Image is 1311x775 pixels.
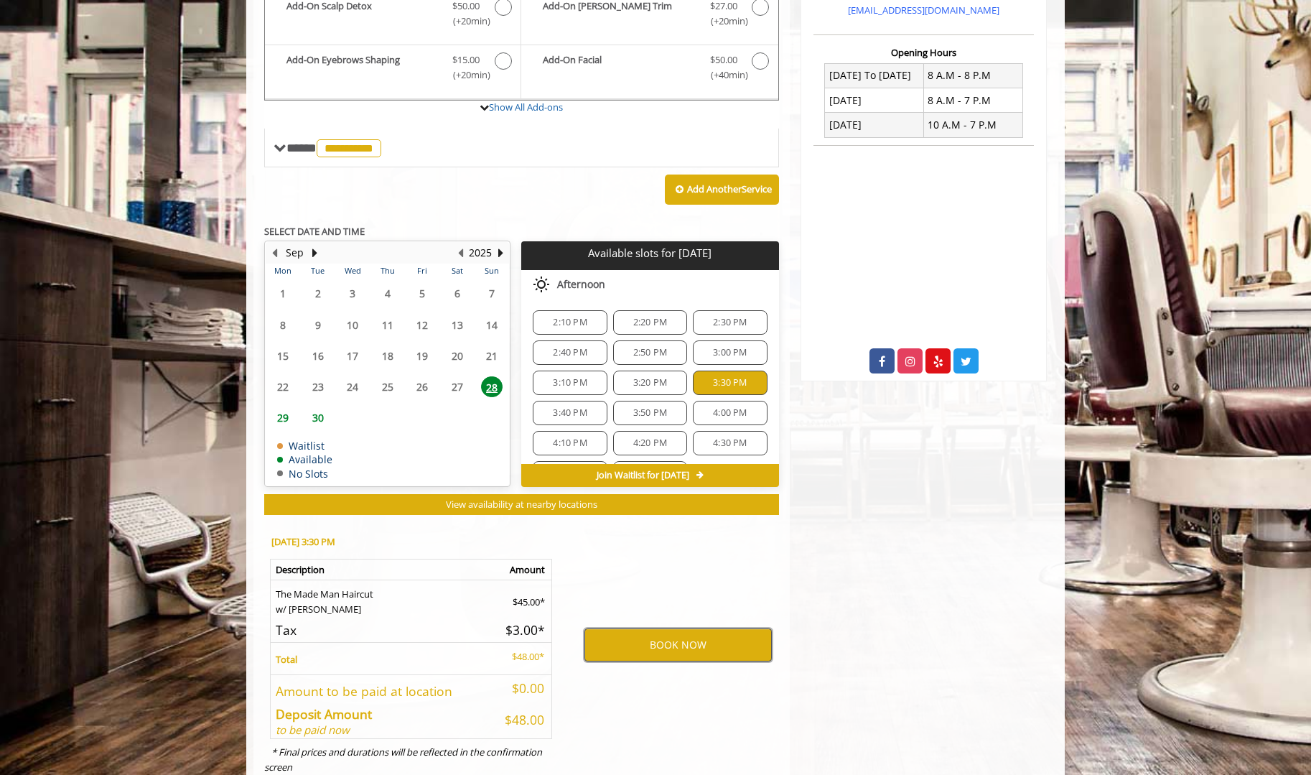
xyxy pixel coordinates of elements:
label: Add-On Facial [528,52,770,86]
span: 3:40 PM [553,407,587,419]
span: 4:00 PM [713,407,747,419]
button: 2025 [469,245,492,261]
td: 8 A.M - 7 P.M [923,88,1022,113]
div: 2:10 PM [533,310,607,335]
td: Select day28 [475,371,510,402]
span: 2:40 PM [553,347,587,358]
td: Waitlist [277,440,332,451]
img: afternoon slots [533,276,550,293]
span: Afternoon [557,279,605,290]
span: 2:10 PM [553,317,587,328]
td: Available [277,454,332,465]
button: Previous Month [269,245,280,261]
span: 4:30 PM [713,437,747,449]
span: (+20min ) [445,14,487,29]
td: [DATE] [825,88,924,113]
button: BOOK NOW [584,628,772,662]
td: [DATE] To [DATE] [825,63,924,88]
td: 10 A.M - 7 P.M [923,113,1022,137]
td: 8 A.M - 8 P.M [923,63,1022,88]
a: Show All Add-ons [489,101,563,113]
b: Add-On Facial [543,52,695,83]
div: 3:00 PM [693,340,767,365]
span: Join Waitlist for [DATE] [597,470,689,481]
div: 3:30 PM [693,371,767,395]
span: 4:20 PM [633,437,667,449]
span: $15.00 [452,52,480,68]
span: View availability at nearby locations [446,498,597,511]
div: 4:50 PM [613,461,687,486]
label: Add-On Eyebrows Shaping [272,52,513,86]
b: SELECT DATE AND TIME [264,225,365,238]
a: [EMAIL_ADDRESS][DOMAIN_NAME] [848,4,999,17]
div: 3:40 PM [533,401,607,425]
div: 2:40 PM [533,340,607,365]
button: Next Month [309,245,320,261]
span: (+20min ) [445,68,487,83]
th: Mon [266,264,300,278]
th: Tue [300,264,335,278]
span: (+20min ) [702,14,745,29]
div: 2:30 PM [693,310,767,335]
td: No Slots [277,468,332,479]
th: Fri [405,264,439,278]
span: 28 [481,376,503,397]
span: (+40min ) [702,68,745,83]
button: Previous Year [454,245,466,261]
th: Sat [439,264,474,278]
div: 4:30 PM [693,431,767,455]
div: 3:20 PM [613,371,687,395]
h5: Tax [276,623,485,637]
th: Thu [370,264,404,278]
h5: $0.00 [496,682,545,695]
div: 4:20 PM [613,431,687,455]
h3: Opening Hours [813,47,1034,57]
button: Sep [286,245,304,261]
span: 3:00 PM [713,347,747,358]
b: Total [276,653,297,666]
h5: Amount to be paid at location [276,684,485,698]
span: 3:10 PM [553,377,587,389]
span: 3:50 PM [633,407,667,419]
p: $48.00* [496,649,545,664]
th: Wed [335,264,370,278]
span: 2:20 PM [633,317,667,328]
button: Next Year [495,245,506,261]
b: Deposit Amount [276,705,372,723]
td: The Made Man Haircut w/ [PERSON_NAME] [271,580,492,617]
td: Select day30 [300,402,335,433]
td: $45.00* [491,580,552,617]
div: 3:50 PM [613,401,687,425]
b: Description [276,563,325,576]
span: 3:30 PM [713,377,747,389]
button: Add AnotherService [665,175,779,205]
h5: $3.00* [496,623,545,637]
button: View availability at nearby locations [264,494,779,515]
td: [DATE] [825,113,924,137]
b: Add-On Eyebrows Shaping [286,52,438,83]
th: Sun [475,264,510,278]
span: 3:20 PM [633,377,667,389]
span: 29 [272,407,294,428]
b: [DATE] 3:30 PM [271,535,335,548]
div: 2:50 PM [613,340,687,365]
span: $50.00 [710,52,737,68]
div: 2:20 PM [613,310,687,335]
h5: $48.00 [496,713,545,727]
td: Select day29 [266,402,300,433]
b: Add Another Service [687,182,772,195]
div: 4:40 PM [533,461,607,486]
i: to be paid now [276,723,350,737]
span: 2:30 PM [713,317,747,328]
i: * Final prices and durations will be reflected in the confirmation screen [264,746,542,774]
p: Available slots for [DATE] [527,247,773,259]
b: Amount [510,563,545,576]
span: 2:50 PM [633,347,667,358]
span: 30 [307,407,329,428]
div: 3:10 PM [533,371,607,395]
span: 4:10 PM [553,437,587,449]
div: 4:00 PM [693,401,767,425]
div: 4:10 PM [533,431,607,455]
